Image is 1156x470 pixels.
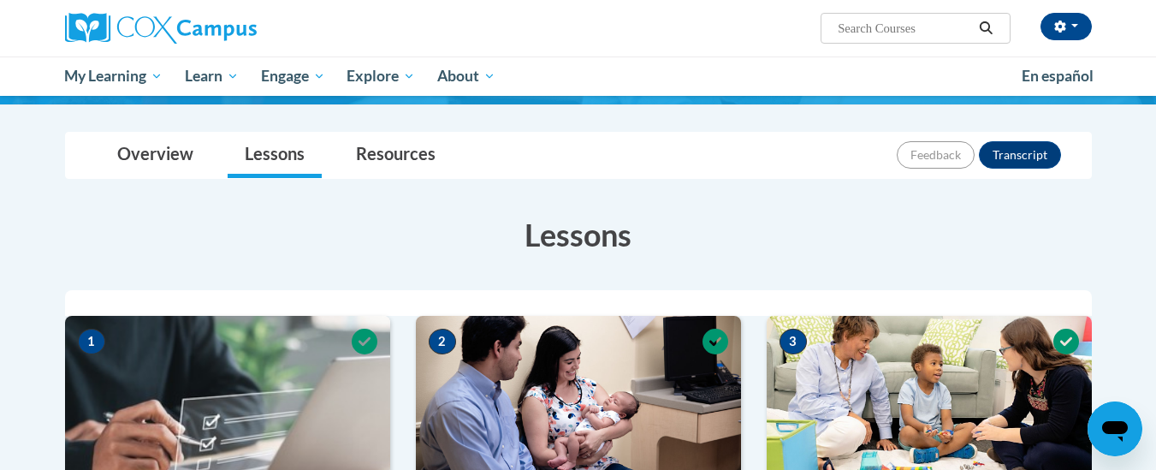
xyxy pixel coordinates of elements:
[429,329,456,354] span: 2
[250,57,336,96] a: Engage
[780,329,807,354] span: 3
[335,57,426,96] a: Explore
[228,133,322,178] a: Lessons
[897,141,975,169] button: Feedback
[1088,402,1142,456] iframe: Button to launch messaging window
[437,66,495,86] span: About
[78,329,105,354] span: 1
[65,213,1092,256] h3: Lessons
[54,57,175,96] a: My Learning
[65,13,257,44] img: Cox Campus
[261,66,325,86] span: Engage
[347,66,415,86] span: Explore
[1011,58,1105,94] a: En español
[1040,13,1092,40] button: Account Settings
[339,133,453,178] a: Resources
[100,133,210,178] a: Overview
[973,18,999,39] button: Search
[174,57,250,96] a: Learn
[1022,67,1094,85] span: En español
[426,57,507,96] a: About
[64,66,163,86] span: My Learning
[39,57,1117,96] div: Main menu
[836,18,973,39] input: Search Courses
[185,66,239,86] span: Learn
[979,141,1061,169] button: Transcript
[65,13,390,44] a: Cox Campus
